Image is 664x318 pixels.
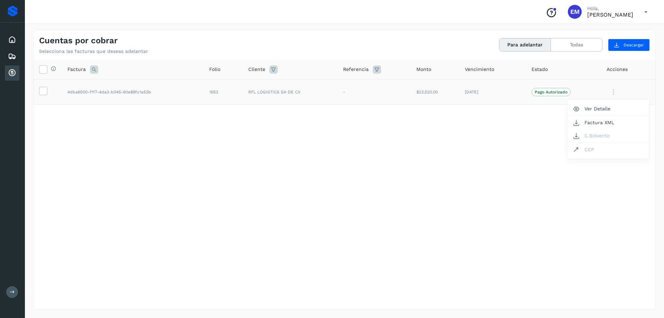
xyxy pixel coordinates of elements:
div: Cuentas por cobrar [5,65,19,81]
button: Ver Detalle [567,102,649,116]
button: CEP [567,143,649,156]
button: C.Solvento [567,129,649,143]
div: Inicio [5,32,19,47]
button: Factura XML [567,116,649,129]
div: Embarques [5,49,19,64]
